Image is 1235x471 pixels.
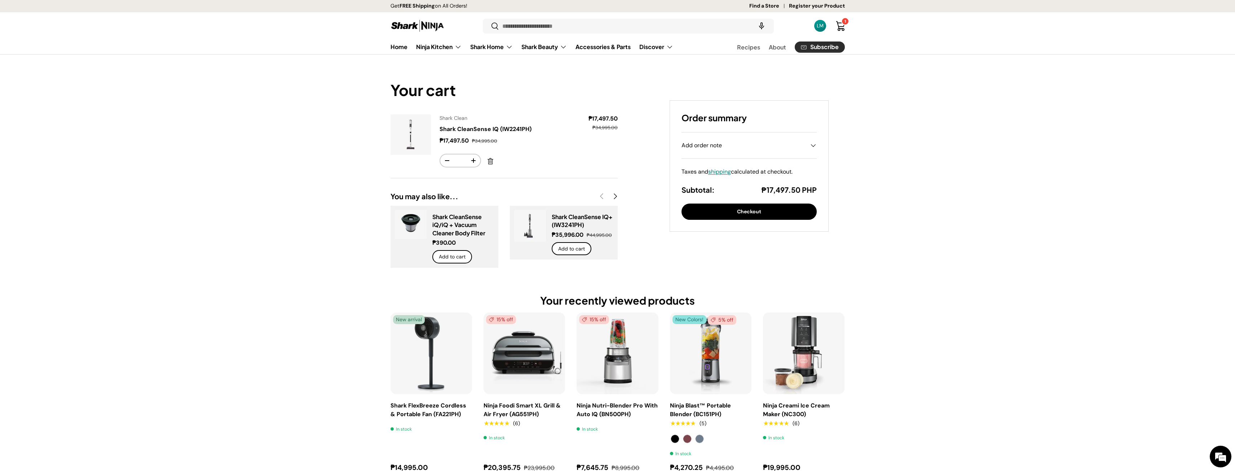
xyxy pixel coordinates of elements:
[737,40,760,54] a: Recipes
[440,114,556,122] div: Shark Clean
[391,313,472,394] a: Shark FlexBreeze Cordless & Portable Fan (FA221PH)
[708,168,731,175] a: shipping
[682,132,817,158] summary: Add order note
[579,315,609,324] span: 15% off
[749,2,789,10] a: Find a Store
[592,125,618,131] s: ₱34,995.00
[517,40,571,54] summary: Shark Beauty
[810,44,839,50] span: Subscribe
[391,19,445,33] img: Shark Ninja Philippines
[769,40,786,54] a: About
[432,250,472,263] button: Add to cart
[440,125,532,133] a: Shark CleanSense IQ (IW2241PH)
[391,402,466,418] a: Shark FlexBreeze Cordless & Portable Fan (FA221PH)
[795,42,845,53] a: Subscribe
[672,315,706,324] span: New Colors!
[670,402,731,418] a: Ninja Blast™ Portable Blender (BC151PH)
[763,313,844,394] a: Ninja Creami Ice Cream Maker (NC300)
[695,435,704,443] label: Navy Blue
[750,18,773,34] speech-search-button: Search by voice
[683,435,692,443] label: Cranberry
[484,313,565,394] a: Ninja Foodi Smart XL Grill & Air Fryer (AG551PH)
[412,40,466,54] summary: Ninja Kitchen
[761,185,817,195] p: ₱17,497.50 PHP
[671,435,679,443] label: Black
[484,155,497,168] a: Remove
[682,204,817,220] button: Checkout
[391,80,618,100] h1: Your cart
[486,315,516,324] span: 15% off
[575,40,631,54] a: Accessories & Parts
[577,313,658,394] a: Ninja Nutri-Blender Pro With Auto IQ (BN500PH)
[682,112,817,123] h2: Order summary
[682,185,715,195] h3: Subtotal:
[440,137,471,144] dd: ₱17,497.50
[391,40,407,54] a: Home
[816,22,824,30] div: LM
[682,141,722,150] span: Add order note
[682,167,817,176] div: Taxes and calculated at checkout.
[391,191,595,201] h2: You may also like...
[763,402,830,418] a: Ninja Creami Ice Cream Maker (NC300)
[552,242,591,256] button: Add to cart
[789,2,845,10] a: Register your Product
[577,402,658,418] a: Ninja Nutri-Blender Pro With Auto IQ (BN500PH)
[393,315,425,324] span: New arrival
[472,138,497,144] s: ₱34,995.00
[391,40,673,54] nav: Primary
[391,294,845,307] h2: Your recently viewed products
[720,40,845,54] nav: Secondary
[708,315,736,325] span: 5% off
[466,40,517,54] summary: Shark Home
[564,114,618,123] dd: ₱17,497.50
[552,213,613,228] a: Shark CleanSense IQ+ (IW3241PH)
[454,154,467,167] input: Quantity
[391,114,431,155] img: shark-kion-iw2241-full-view-shark-ninja-philippines
[400,3,435,9] strong: FREE Shipping
[670,313,751,394] a: Ninja Blast™ Portable Blender (BC151PH)
[635,40,678,54] summary: Discover
[432,213,485,237] a: Shark CleanSense iQ/iQ + Vacuum Cleaner Body Filter
[844,19,846,24] span: 1
[391,2,467,10] p: Get on All Orders!
[484,402,561,418] a: Ninja Foodi Smart XL Grill & Air Fryer (AG551PH)
[812,18,828,34] a: LM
